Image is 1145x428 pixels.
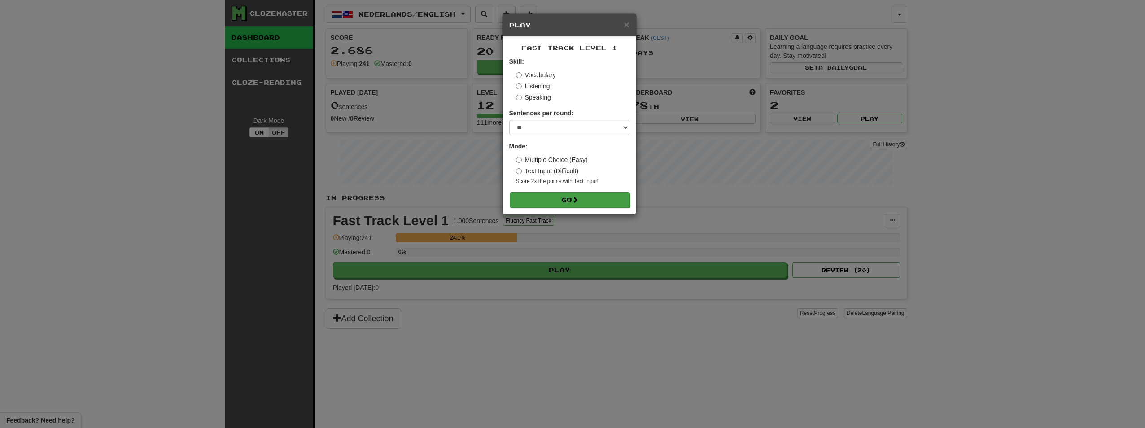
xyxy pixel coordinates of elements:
[516,83,522,89] input: Listening
[509,143,528,150] strong: Mode:
[624,20,629,29] button: Close
[509,21,629,30] h5: Play
[516,93,551,102] label: Speaking
[516,166,579,175] label: Text Input (Difficult)
[516,178,629,185] small: Score 2x the points with Text Input !
[510,192,630,208] button: Go
[516,70,556,79] label: Vocabulary
[624,19,629,30] span: ×
[521,44,617,52] span: Fast Track Level 1
[516,157,522,163] input: Multiple Choice (Easy)
[516,168,522,174] input: Text Input (Difficult)
[516,82,550,91] label: Listening
[516,155,588,164] label: Multiple Choice (Easy)
[516,72,522,78] input: Vocabulary
[509,109,574,118] label: Sentences per round:
[509,58,524,65] strong: Skill:
[516,95,522,100] input: Speaking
